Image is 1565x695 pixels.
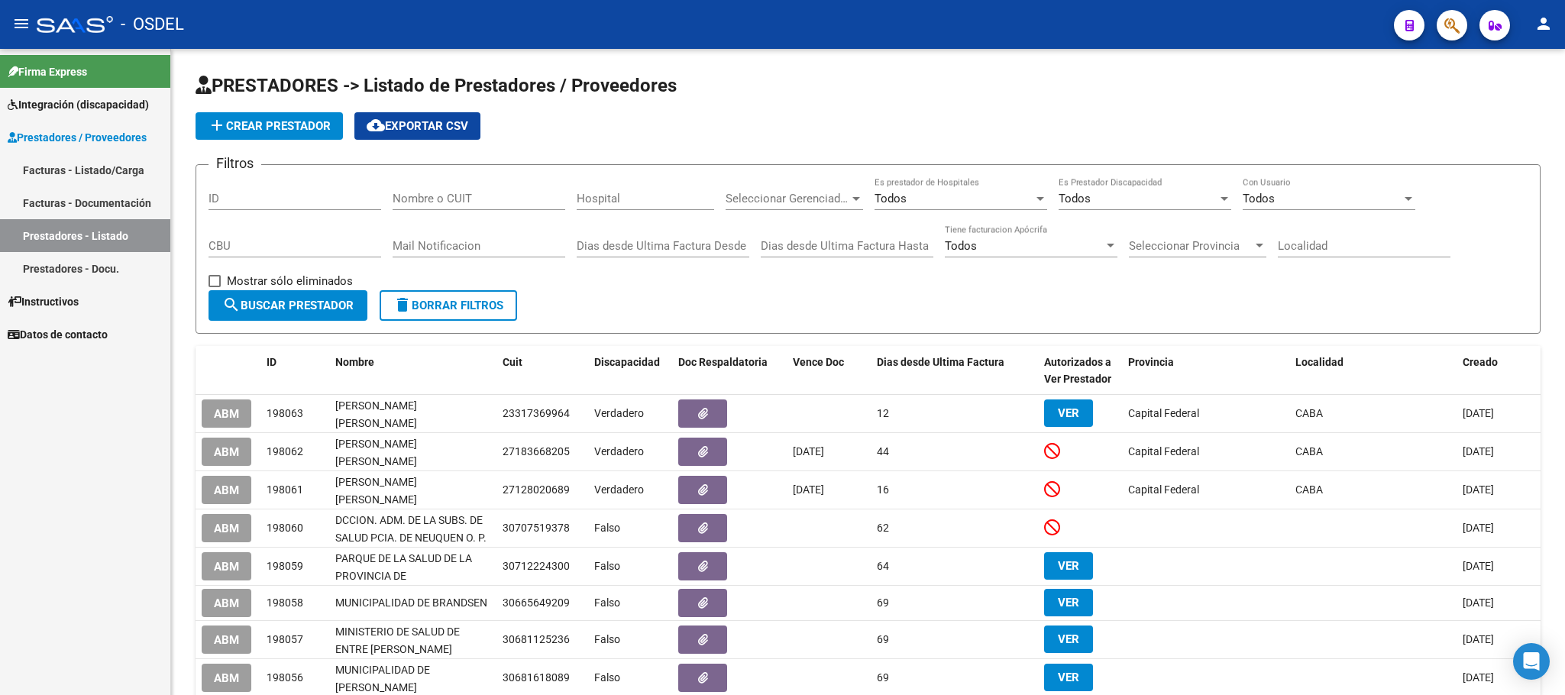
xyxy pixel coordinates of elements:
[209,290,367,321] button: Buscar Prestador
[354,112,480,140] button: Exportar CSV
[214,522,239,535] span: ABM
[945,239,977,253] span: Todos
[503,558,570,575] div: 30712224300
[1463,560,1494,572] span: [DATE]
[214,407,239,421] span: ABM
[1457,346,1541,396] datatable-header-cell: Creado
[503,356,522,368] span: Cuit
[877,633,889,645] span: 69
[1044,625,1093,653] button: VER
[335,397,490,429] div: [PERSON_NAME] [PERSON_NAME]
[1058,596,1079,609] span: VER
[793,445,824,457] span: [DATE]
[214,596,239,610] span: ABM
[335,356,374,368] span: Nombre
[594,596,620,609] span: Falso
[1044,664,1093,691] button: VER
[267,596,303,609] span: 198058
[202,438,251,466] button: ABM
[1044,356,1111,386] span: Autorizados a Ver Prestador
[329,346,496,396] datatable-header-cell: Nombre
[793,483,824,496] span: [DATE]
[196,75,677,96] span: PRESTADORES -> Listado de Prestadores / Proveedores
[1044,399,1093,427] button: VER
[267,445,303,457] span: 198062
[380,290,517,321] button: Borrar Filtros
[367,119,468,133] span: Exportar CSV
[1463,671,1494,684] span: [DATE]
[1044,589,1093,616] button: VER
[877,671,889,684] span: 69
[335,512,490,544] div: DCCION. ADM. DE LA SUBS. DE SALUD PCIA. DE NEUQUEN O. P.
[503,594,570,612] div: 30665649209
[1128,445,1199,457] span: Capital Federal
[1295,445,1323,457] span: CABA
[588,346,672,396] datatable-header-cell: Discapacidad
[875,192,907,205] span: Todos
[594,633,620,645] span: Falso
[267,356,276,368] span: ID
[594,445,644,457] span: Verdadero
[335,435,490,467] div: [PERSON_NAME] [PERSON_NAME]
[1128,356,1174,368] span: Provincia
[1058,406,1079,420] span: VER
[503,405,570,422] div: 23317369964
[8,63,87,80] span: Firma Express
[1058,559,1079,573] span: VER
[877,445,889,457] span: 44
[267,483,303,496] span: 198061
[877,596,889,609] span: 69
[678,356,768,368] span: Doc Respaldatoria
[202,476,251,504] button: ABM
[267,633,303,645] span: 198057
[1463,633,1494,645] span: [DATE]
[8,129,147,146] span: Prestadores / Proveedores
[503,443,570,461] div: 27183668205
[1463,445,1494,457] span: [DATE]
[1513,643,1550,680] div: Open Intercom Messenger
[871,346,1038,396] datatable-header-cell: Dias desde Ultima Factura
[594,671,620,684] span: Falso
[1295,483,1323,496] span: CABA
[503,669,570,687] div: 30681618089
[202,625,251,654] button: ABM
[1128,407,1199,419] span: Capital Federal
[1295,407,1323,419] span: CABA
[121,8,184,41] span: - OSDEL
[222,296,241,314] mat-icon: search
[1243,192,1275,205] span: Todos
[877,483,889,496] span: 16
[1129,239,1253,253] span: Seleccionar Provincia
[1463,407,1494,419] span: [DATE]
[877,522,889,534] span: 62
[594,483,644,496] span: Verdadero
[503,631,570,648] div: 30681125236
[1463,522,1494,534] span: [DATE]
[1122,346,1289,396] datatable-header-cell: Provincia
[267,671,303,684] span: 198056
[196,112,343,140] button: Crear Prestador
[503,481,570,499] div: 27128020689
[8,96,149,113] span: Integración (discapacidad)
[335,474,490,506] div: [PERSON_NAME] [PERSON_NAME]
[1534,15,1553,33] mat-icon: person
[335,623,490,655] div: MINISTERIO DE SALUD DE ENTRE [PERSON_NAME]
[793,356,844,368] span: Vence Doc
[393,299,503,312] span: Borrar Filtros
[1463,483,1494,496] span: [DATE]
[208,119,331,133] span: Crear Prestador
[1128,483,1199,496] span: Capital Federal
[1059,192,1091,205] span: Todos
[202,664,251,692] button: ABM
[1289,346,1457,396] datatable-header-cell: Localidad
[1058,632,1079,646] span: VER
[367,116,385,134] mat-icon: cloud_download
[260,346,329,396] datatable-header-cell: ID
[594,522,620,534] span: Falso
[594,356,660,368] span: Discapacidad
[12,15,31,33] mat-icon: menu
[267,560,303,572] span: 198059
[214,633,239,647] span: ABM
[787,346,871,396] datatable-header-cell: Vence Doc
[1463,596,1494,609] span: [DATE]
